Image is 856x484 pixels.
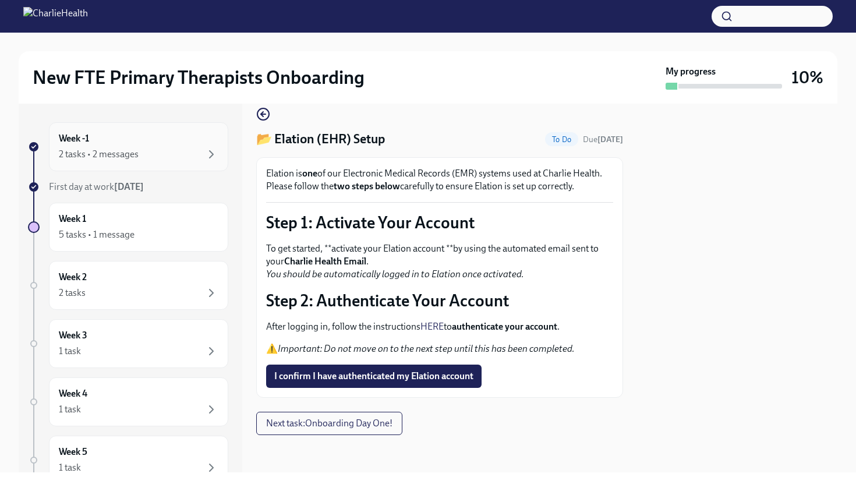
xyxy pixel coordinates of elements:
a: First day at work[DATE] [28,181,228,193]
div: 2 tasks [59,287,86,299]
div: 5 tasks • 1 message [59,228,135,241]
a: Week 31 task [28,319,228,368]
p: To get started, **activate your Elation account **by using the automated email sent to your . [266,242,613,281]
h6: Week 2 [59,271,87,284]
span: To Do [545,135,578,144]
button: I confirm I have authenticated my Elation account [266,365,482,388]
h6: Week 3 [59,329,87,342]
strong: one [302,168,317,179]
h3: 10% [791,67,823,88]
a: Week 41 task [28,377,228,426]
img: CharlieHealth [23,7,88,26]
p: Elation is of our Electronic Medical Records (EMR) systems used at Charlie Health. Please follow ... [266,167,613,193]
strong: [DATE] [114,181,144,192]
a: Week 15 tasks • 1 message [28,203,228,252]
p: ⚠️ [266,342,613,355]
strong: two steps below [334,181,400,192]
em: You should be automatically logged in to Elation once activated. [266,269,524,280]
h6: Week 4 [59,387,87,400]
h2: New FTE Primary Therapists Onboarding [33,66,365,89]
span: Next task : Onboarding Day One! [266,418,392,429]
strong: authenticate your account [452,321,557,332]
span: I confirm I have authenticated my Elation account [274,370,473,382]
span: Due [583,135,623,144]
span: September 19th, 2025 07:00 [583,134,623,145]
strong: [DATE] [597,135,623,144]
p: Step 1: Activate Your Account [266,212,613,233]
strong: Charlie Health Email [284,256,366,267]
div: 2 tasks • 2 messages [59,148,139,161]
a: Week -12 tasks • 2 messages [28,122,228,171]
h6: Week -1 [59,132,89,145]
em: Important: Do not move on to the next step until this has been completed. [278,343,575,354]
h4: 📂 Elation (EHR) Setup [256,130,385,148]
div: 1 task [59,345,81,358]
div: 1 task [59,403,81,416]
a: HERE [420,321,444,332]
p: After logging in, follow the instructions to . [266,320,613,333]
p: Step 2: Authenticate Your Account [266,290,613,311]
h6: Week 5 [59,446,87,458]
h6: Week 1 [59,213,86,225]
a: Week 22 tasks [28,261,228,310]
strong: My progress [666,65,716,78]
button: Next task:Onboarding Day One! [256,412,402,435]
div: 1 task [59,461,81,474]
span: First day at work [49,181,144,192]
